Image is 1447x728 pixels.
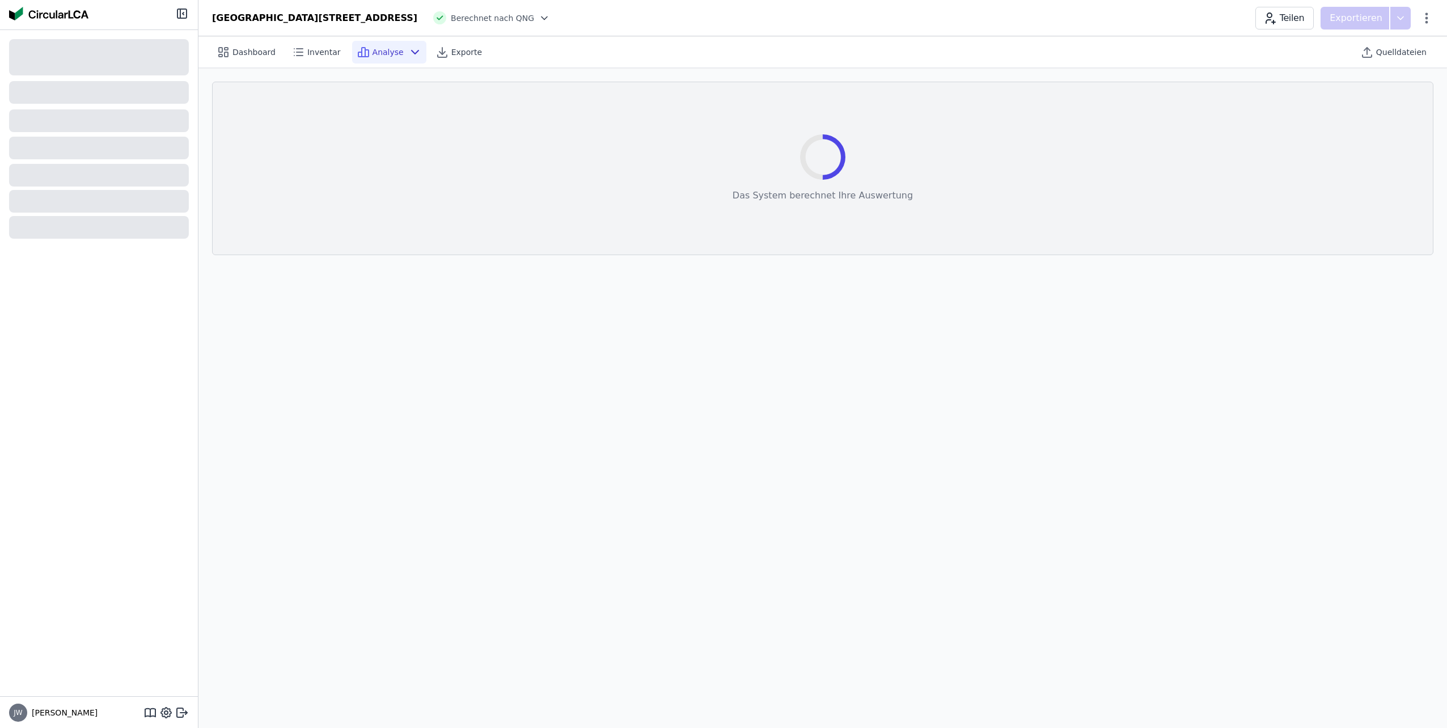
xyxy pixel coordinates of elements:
span: JW [14,709,22,716]
span: [PERSON_NAME] [27,707,98,718]
button: Teilen [1255,7,1314,29]
span: Inventar [307,46,341,58]
span: Exporte [451,46,482,58]
div: Das System berechnet Ihre Auswertung [733,189,913,202]
span: Dashboard [232,46,276,58]
span: Berechnet nach QNG [451,12,534,24]
p: Exportieren [1330,11,1385,25]
img: Concular [9,7,88,20]
div: [GEOGRAPHIC_DATA][STREET_ADDRESS] [212,11,417,25]
span: Analyse [373,46,404,58]
span: Quelldateien [1376,46,1427,58]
